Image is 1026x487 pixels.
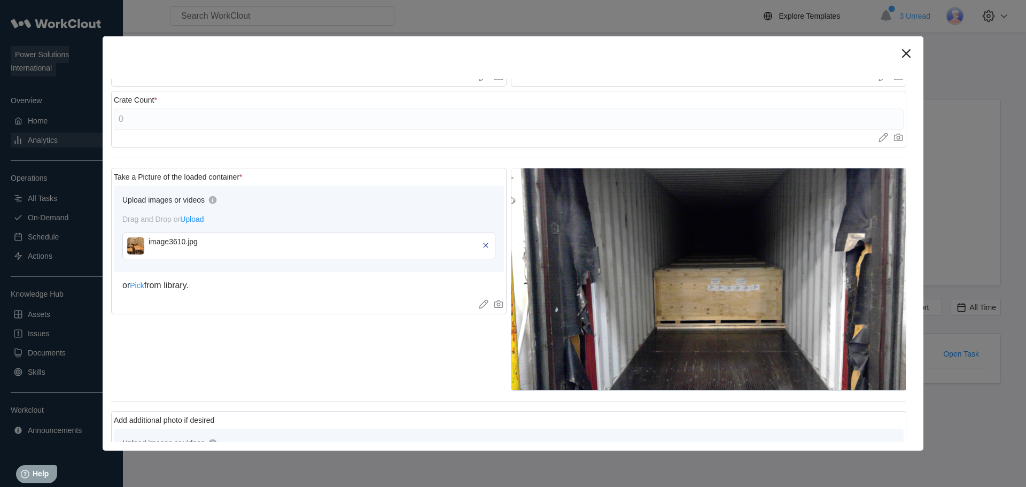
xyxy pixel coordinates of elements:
div: Take a Picture of the loaded container [114,173,243,181]
img: image3610.jpg [127,237,144,254]
img: WIN_20230118_20_32_57_Pro.jpg [511,168,906,390]
div: Crate Count [114,96,157,104]
div: Upload images or videos [122,196,205,204]
div: or from library. [122,281,495,290]
input: Type here... [114,109,904,130]
div: Upload images or videos [122,439,205,447]
div: Add additional photo if desired [114,416,214,424]
span: Drag and Drop or [122,215,204,223]
span: Upload [180,215,204,223]
div: image3610.jpg [149,237,271,246]
span: Pick [130,281,144,290]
